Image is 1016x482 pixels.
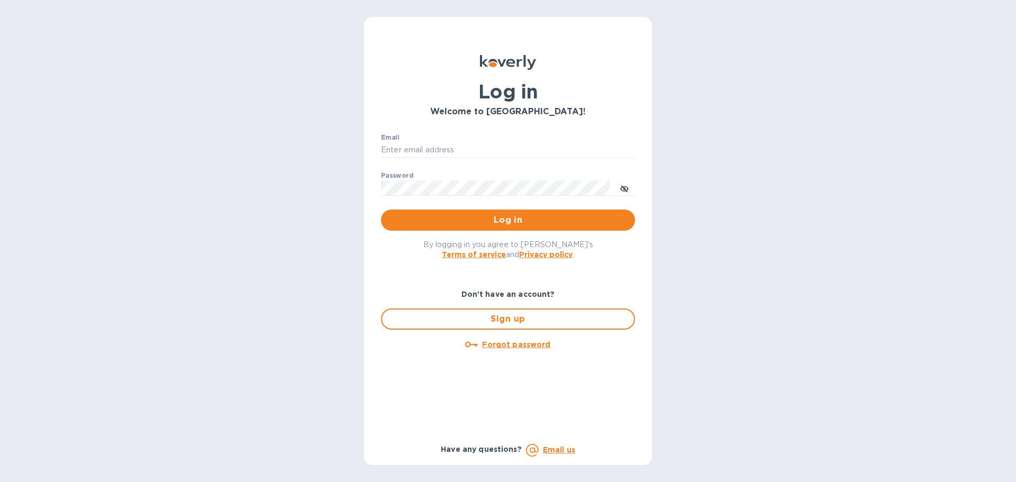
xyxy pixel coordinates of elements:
[442,250,506,259] a: Terms of service
[389,214,627,226] span: Log in
[519,250,573,259] a: Privacy policy
[543,445,575,454] a: Email us
[381,80,635,103] h1: Log in
[381,142,635,158] input: Enter email address
[441,445,522,453] b: Have any questions?
[391,313,625,325] span: Sign up
[381,210,635,231] button: Log in
[480,55,536,70] img: Koverly
[381,107,635,117] h3: Welcome to [GEOGRAPHIC_DATA]!
[381,308,635,330] button: Sign up
[614,177,635,198] button: toggle password visibility
[381,172,413,179] label: Password
[482,340,550,349] u: Forgot password
[423,240,593,259] span: By logging in you agree to [PERSON_NAME]'s and .
[381,134,400,141] label: Email
[461,290,555,298] b: Don't have an account?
